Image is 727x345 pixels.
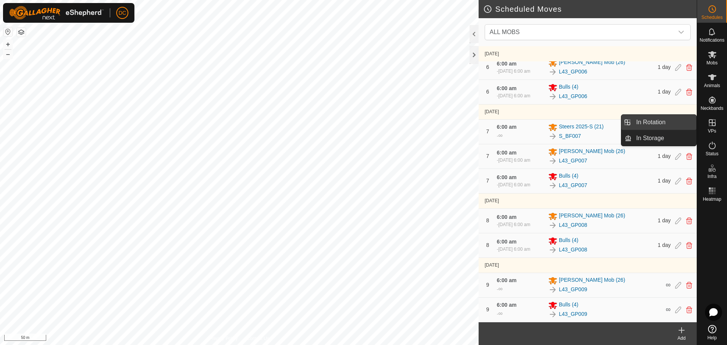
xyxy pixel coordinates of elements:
span: DC [119,9,126,17]
span: 6:00 am [497,214,516,220]
span: Schedules [701,15,722,20]
span: 1 day [658,217,671,223]
span: Heatmap [703,197,721,201]
span: [PERSON_NAME] Mob (26) [559,147,625,156]
span: 6:00 am [497,302,516,308]
span: [DATE] 6:00 am [498,182,530,187]
span: 7 [486,128,489,134]
span: 8 [486,217,489,223]
img: To [548,221,557,230]
span: ALL MOBS [487,25,674,40]
a: L43_GP009 [559,310,587,318]
img: To [548,156,557,165]
a: L43_GP007 [559,157,587,165]
button: Reset Map [3,27,12,36]
span: 6:00 am [497,61,516,67]
a: L43_GP008 [559,246,587,254]
span: Bulls (4) [559,83,578,92]
span: [DATE] [485,109,499,114]
span: VPs [708,129,716,133]
div: - [497,157,530,164]
span: Help [707,336,717,340]
span: 6:00 am [497,239,516,245]
a: Privacy Policy [209,335,238,342]
img: To [548,285,557,294]
span: 6 [486,64,489,70]
span: 1 day [658,178,671,184]
div: - [497,284,502,293]
span: [PERSON_NAME] Mob (26) [559,58,625,67]
span: [PERSON_NAME] Mob (26) [559,276,625,285]
a: Help [697,322,727,343]
a: In Rotation [632,115,696,130]
span: Bulls (4) [559,301,578,310]
span: Infra [707,174,716,179]
button: – [3,50,12,59]
span: Bulls (4) [559,172,578,181]
span: 7 [486,178,489,184]
a: S_BF007 [559,132,581,140]
span: [DATE] [485,198,499,203]
div: - [497,92,530,99]
div: Add [666,335,697,342]
img: To [548,245,557,254]
span: 9 [486,282,489,288]
img: To [548,132,557,141]
span: Bulls (4) [559,236,578,245]
span: [DATE] [485,262,499,268]
li: In Storage [621,131,696,146]
a: In Storage [632,131,696,146]
a: L43_GP009 [559,286,587,293]
span: 1 day [658,89,671,95]
button: Map Layers [17,28,26,37]
a: L43_GP006 [559,92,587,100]
span: [DATE] 6:00 am [498,158,530,163]
span: 8 [486,242,489,248]
span: Steers 2025-S (21) [559,123,604,132]
button: + [3,40,12,49]
img: To [548,181,557,190]
a: L43_GP007 [559,181,587,189]
span: ∞ [666,281,671,289]
span: Animals [704,83,720,88]
div: - [497,221,530,228]
span: Mobs [707,61,718,65]
img: Gallagher Logo [9,6,104,20]
span: Neckbands [700,106,723,111]
span: 6 [486,89,489,95]
span: 7 [486,153,489,159]
h2: Scheduled Moves [483,5,697,14]
span: [DATE] [485,51,499,56]
img: To [548,67,557,76]
span: ALL MOBS [490,29,520,35]
div: - [497,309,502,318]
span: [PERSON_NAME] Mob (26) [559,212,625,221]
span: 6:00 am [497,277,516,283]
div: dropdown trigger [674,25,689,40]
a: Contact Us [247,335,269,342]
li: In Rotation [621,115,696,130]
a: L43_GP006 [559,68,587,76]
span: 6:00 am [497,85,516,91]
span: 6:00 am [497,150,516,156]
span: [DATE] 6:00 am [498,247,530,252]
span: ∞ [498,310,502,317]
span: In Storage [636,134,664,143]
a: L43_GP008 [559,221,587,229]
span: [DATE] 6:00 am [498,222,530,227]
span: 6:00 am [497,174,516,180]
span: ∞ [498,132,502,139]
span: Status [705,151,718,156]
span: In Rotation [636,118,665,127]
img: To [548,92,557,101]
span: ∞ [666,306,671,313]
span: [DATE] 6:00 am [498,69,530,74]
div: - [497,68,530,75]
img: To [548,310,557,319]
span: 1 day [658,64,671,70]
div: - [497,181,530,188]
span: 1 day [658,242,671,248]
span: [DATE] 6:00 am [498,93,530,98]
span: 1 day [658,153,671,159]
span: 9 [486,306,489,312]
